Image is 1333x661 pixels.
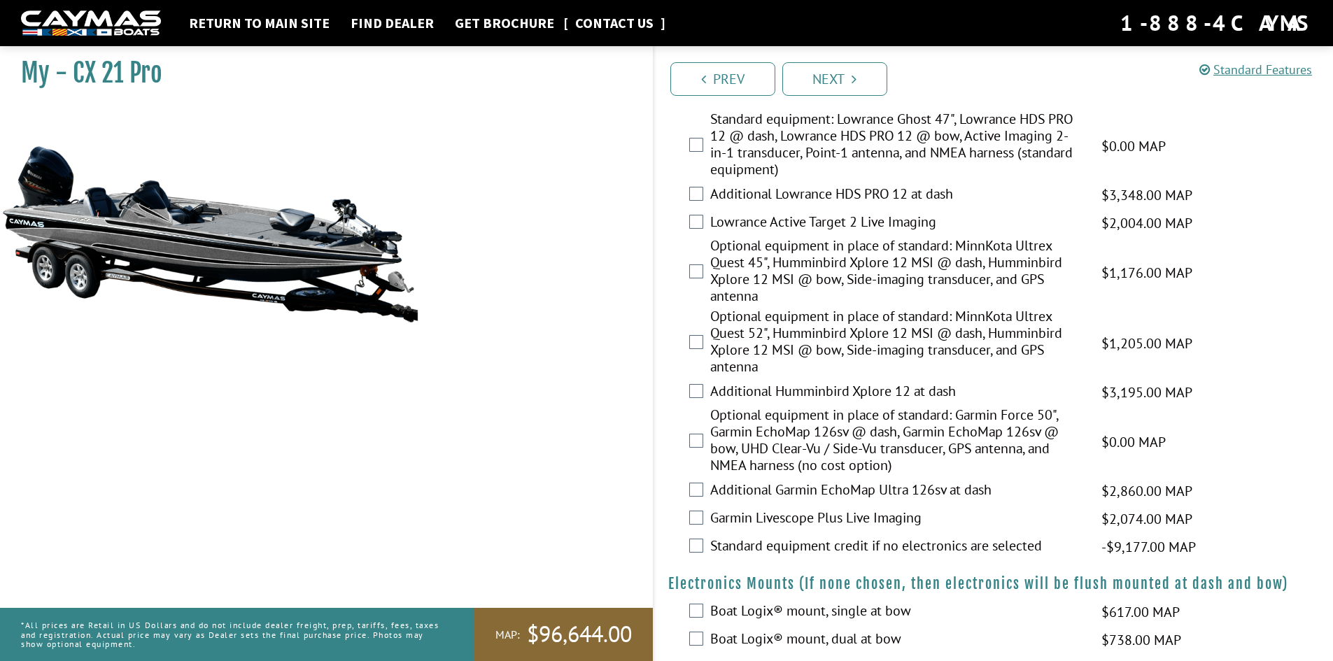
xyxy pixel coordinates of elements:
img: white-logo-c9c8dbefe5ff5ceceb0f0178aa75bf4bb51f6bca0971e226c86eb53dfe498488.png [21,10,161,36]
label: Standard equipment credit if no electronics are selected [710,537,1084,557]
a: Return to main site [182,14,337,32]
label: Lowrance Active Target 2 Live Imaging [710,213,1084,234]
label: Boat Logix® mount, single at bow [710,602,1084,623]
label: Standard equipment: Lowrance Ghost 47", Lowrance HDS PRO 12 @ dash, Lowrance HDS PRO 12 @ bow, Ac... [710,111,1084,181]
a: Contact Us [568,14,661,32]
label: Optional equipment in place of standard: MinnKota Ultrex Quest 45", Humminbird Xplore 12 MSI @ da... [710,237,1084,308]
div: 1-888-4CAYMAS [1120,8,1312,38]
a: Prev [670,62,775,96]
label: Additional Garmin EchoMap Ultra 126sv at dash [710,481,1084,502]
span: -$9,177.00 MAP [1101,536,1196,557]
label: Optional equipment in place of standard: Garmin Force 50", Garmin EchoMap 126sv @ dash, Garmin Ec... [710,406,1084,477]
span: $2,074.00 MAP [1101,509,1192,529]
span: $0.00 MAP [1101,136,1166,157]
span: $96,644.00 [527,620,632,649]
label: Boat Logix® mount, dual at bow [710,630,1084,651]
a: Standard Features [1199,62,1312,78]
label: Garmin Livescope Plus Live Imaging [710,509,1084,529]
span: $738.00 MAP [1101,630,1181,651]
h4: Electronics Mounts (If none chosen, then electronics will be flush mounted at dash and bow) [668,575,1320,592]
label: Additional Humminbird Xplore 12 at dash [710,383,1084,403]
span: $617.00 MAP [1101,602,1180,623]
label: Additional Lowrance HDS PRO 12 at dash [710,185,1084,206]
label: Optional equipment in place of standard: MinnKota Ultrex Quest 52", Humminbird Xplore 12 MSI @ da... [710,308,1084,378]
span: $0.00 MAP [1101,432,1166,453]
h1: My - CX 21 Pro [21,57,618,89]
span: $2,004.00 MAP [1101,213,1192,234]
span: MAP: [495,627,520,642]
p: *All prices are Retail in US Dollars and do not include dealer freight, prep, tariffs, fees, taxe... [21,613,443,655]
a: Get Brochure [448,14,561,32]
span: $3,348.00 MAP [1101,185,1192,206]
span: $1,176.00 MAP [1101,262,1192,283]
a: Find Dealer [344,14,441,32]
span: $2,860.00 MAP [1101,481,1192,502]
a: Next [782,62,887,96]
span: $1,205.00 MAP [1101,333,1192,354]
a: MAP:$96,644.00 [474,608,653,661]
span: $3,195.00 MAP [1101,382,1192,403]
